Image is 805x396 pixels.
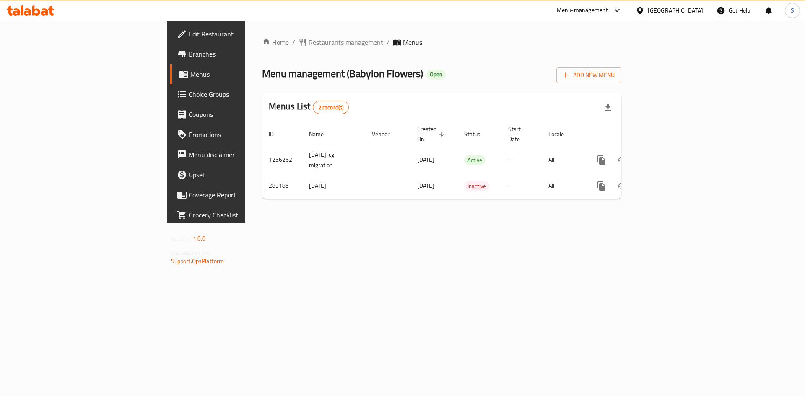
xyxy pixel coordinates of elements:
a: Coupons [170,104,301,124]
span: Menu management ( Babylon Flowers ) [262,64,423,83]
td: - [501,147,542,173]
button: Add New Menu [556,67,621,83]
span: Locale [548,129,575,139]
a: Coverage Report [170,185,301,205]
td: All [542,173,585,199]
span: Version: [171,233,192,244]
span: Active [464,155,486,165]
button: Change Status [612,176,632,196]
span: 2 record(s) [313,104,349,111]
div: Menu-management [557,5,608,16]
span: Menu disclaimer [189,150,295,160]
td: [DATE] [302,173,365,199]
div: [GEOGRAPHIC_DATA] [648,6,703,15]
span: 1.0.0 [193,233,206,244]
span: [DATE] [417,180,434,191]
span: Name [309,129,335,139]
span: Get support on: [171,247,210,258]
span: S [791,6,794,15]
a: Menus [170,64,301,84]
span: Upsell [189,170,295,180]
th: Actions [585,122,679,147]
button: more [592,176,612,196]
a: Promotions [170,124,301,145]
span: Vendor [372,129,400,139]
li: / [387,37,390,47]
a: Branches [170,44,301,64]
span: Branches [189,49,295,59]
span: ID [269,129,285,139]
span: Restaurants management [309,37,383,47]
a: Menu disclaimer [170,145,301,165]
a: Choice Groups [170,84,301,104]
button: Change Status [612,150,632,170]
span: Status [464,129,491,139]
span: Open [426,71,446,78]
span: Start Date [508,124,532,144]
span: [DATE] [417,154,434,165]
td: - [501,173,542,199]
span: Coverage Report [189,190,295,200]
a: Upsell [170,165,301,185]
a: Grocery Checklist [170,205,301,225]
span: Add New Menu [563,70,615,80]
td: [DATE]-cg migration [302,147,365,173]
table: enhanced table [262,122,679,199]
span: Grocery Checklist [189,210,295,220]
span: Promotions [189,129,295,140]
a: Edit Restaurant [170,24,301,44]
a: Restaurants management [299,37,383,47]
button: more [592,150,612,170]
h2: Menus List [269,100,349,114]
span: Inactive [464,181,489,191]
span: Choice Groups [189,89,295,99]
td: All [542,147,585,173]
div: Open [426,70,446,80]
span: Coupons [189,109,295,119]
span: Menus [403,37,422,47]
div: Export file [598,97,618,117]
span: Created On [417,124,447,144]
span: Menus [190,69,295,79]
span: Edit Restaurant [189,29,295,39]
a: Support.OpsPlatform [171,256,224,267]
nav: breadcrumb [262,37,621,47]
div: Total records count [313,101,349,114]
